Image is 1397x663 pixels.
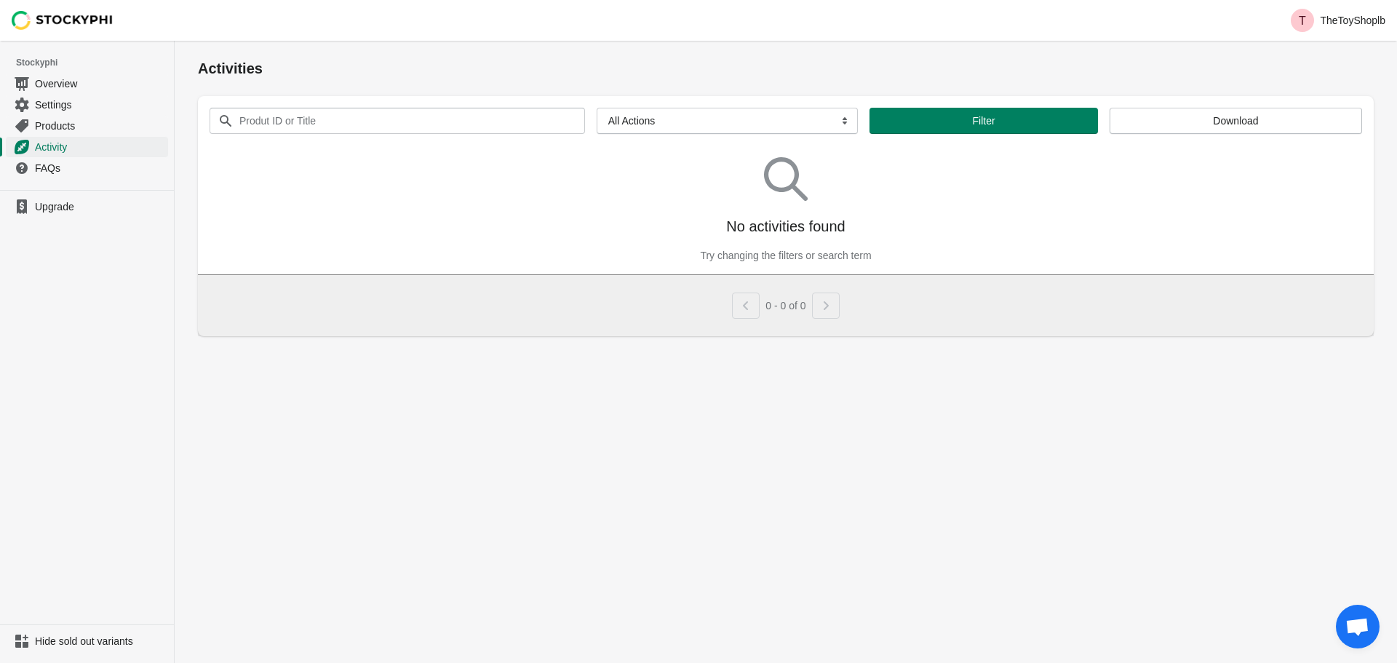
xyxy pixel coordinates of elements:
span: 0 - 0 of 0 [765,300,805,311]
a: Settings [6,94,168,115]
a: Products [6,115,168,136]
a: Upgrade [6,196,168,217]
span: Overview [35,76,165,91]
p: No activities found [726,216,845,237]
nav: Pagination [732,287,839,319]
input: Produt ID or Title [239,108,559,134]
span: Download [1213,115,1258,127]
a: Hide sold out variants [6,631,168,651]
button: Avatar with initials TTheToyShoplb [1285,6,1391,35]
span: Stockyphi [16,55,174,70]
p: Try changing the filters or search term [700,248,871,263]
span: Filter [972,115,995,127]
p: TheToyShoplb [1320,15,1385,26]
span: Upgrade [35,199,165,214]
span: Hide sold out variants [35,634,165,648]
button: Download [1110,108,1362,134]
span: Products [35,119,165,133]
a: Overview [6,73,168,94]
button: Filter [869,108,1098,134]
span: FAQs [35,161,165,175]
img: Empty search results [764,157,808,201]
span: Activity [35,140,165,154]
span: Avatar with initials T [1291,9,1314,32]
text: T [1300,15,1307,27]
h1: Activities [198,58,1374,79]
a: Activity [6,136,168,157]
div: Open chat [1336,605,1380,648]
a: FAQs [6,157,168,178]
img: Stockyphi [12,11,114,30]
span: Settings [35,98,165,112]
